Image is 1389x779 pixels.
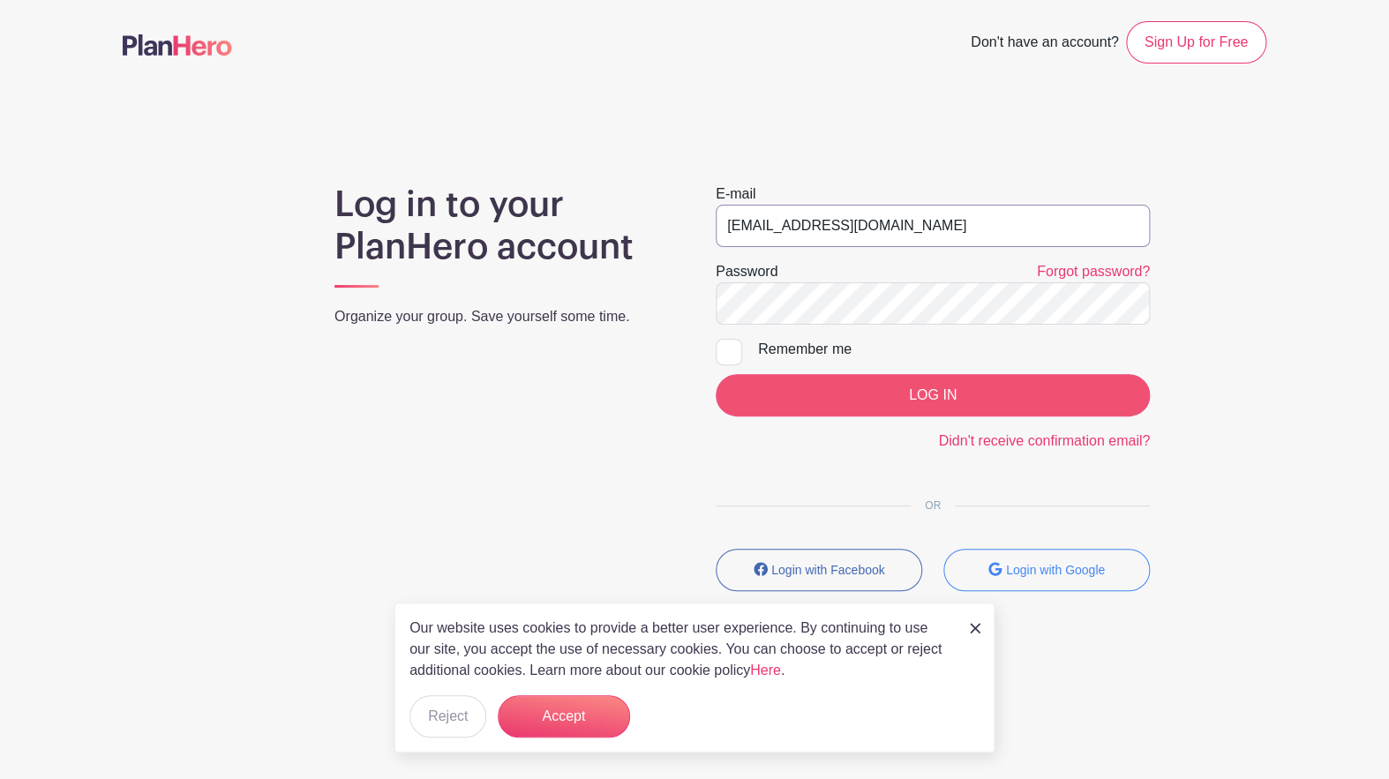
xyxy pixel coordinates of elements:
button: Reject [409,695,486,738]
a: Here [750,663,781,678]
label: E-mail [716,184,755,205]
input: e.g. julie@eventco.com [716,205,1150,247]
p: Our website uses cookies to provide a better user experience. By continuing to use our site, you ... [409,618,951,681]
button: Accept [498,695,630,738]
div: Remember me [758,339,1150,360]
a: Sign Up for Free [1126,21,1266,64]
p: Organize your group. Save yourself some time. [334,306,673,327]
img: logo-507f7623f17ff9eddc593b1ce0a138ce2505c220e1c5a4e2b4648c50719b7d32.svg [123,34,232,56]
a: Forgot password? [1037,264,1150,279]
a: Didn't receive confirmation email? [938,433,1150,448]
img: close_button-5f87c8562297e5c2d7936805f587ecaba9071eb48480494691a3f1689db116b3.svg [970,623,980,633]
span: OR [911,499,955,512]
button: Login with Google [943,549,1150,591]
small: Login with Facebook [771,563,884,577]
button: Login with Facebook [716,549,922,591]
input: LOG IN [716,374,1150,416]
label: Password [716,261,777,282]
small: Login with Google [1006,563,1105,577]
h1: Log in to your PlanHero account [334,184,673,268]
span: Don't have an account? [971,25,1119,64]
